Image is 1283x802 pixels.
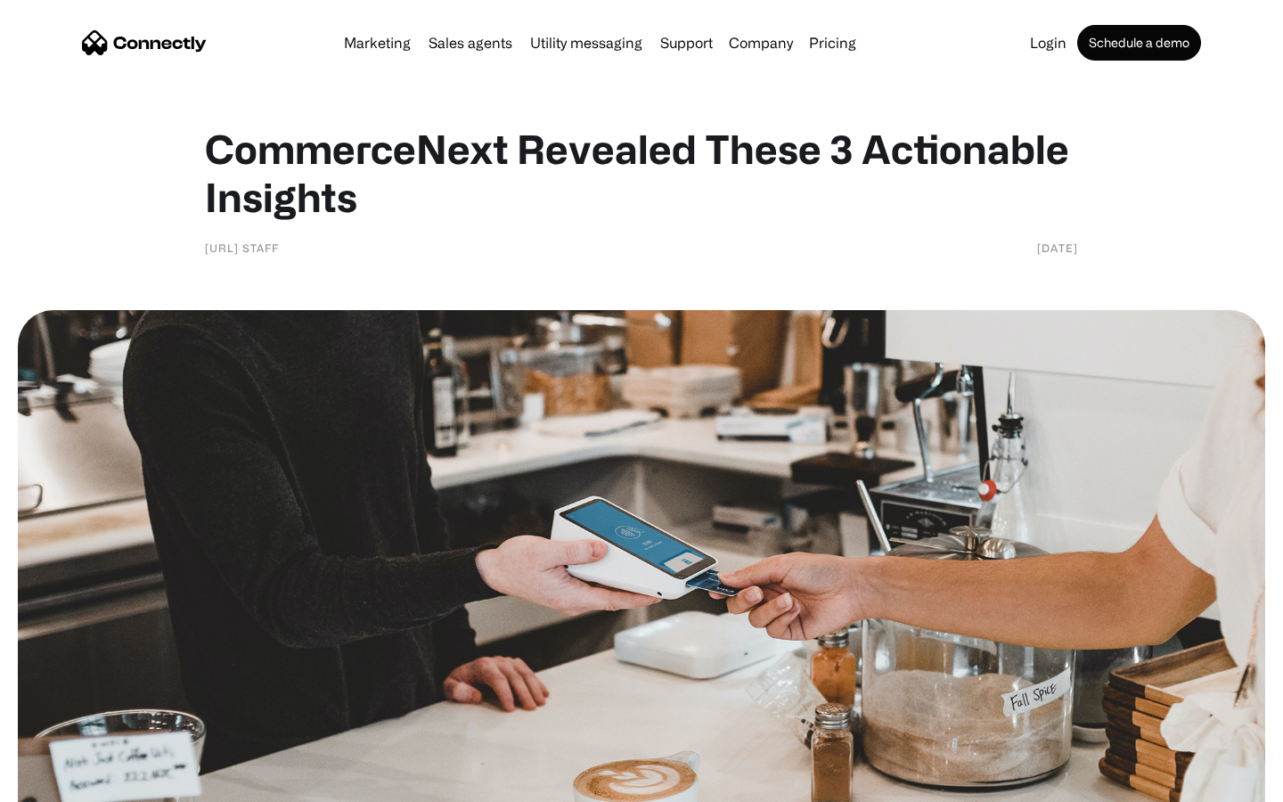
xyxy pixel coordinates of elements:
[18,771,107,796] aside: Language selected: English
[421,36,519,50] a: Sales agents
[205,239,279,257] div: [URL] Staff
[1023,36,1074,50] a: Login
[1077,25,1201,61] a: Schedule a demo
[802,36,863,50] a: Pricing
[205,125,1078,221] h1: CommerceNext Revealed These 3 Actionable Insights
[337,36,418,50] a: Marketing
[36,771,107,796] ul: Language list
[729,30,793,55] div: Company
[653,36,720,50] a: Support
[1037,239,1078,257] div: [DATE]
[523,36,650,50] a: Utility messaging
